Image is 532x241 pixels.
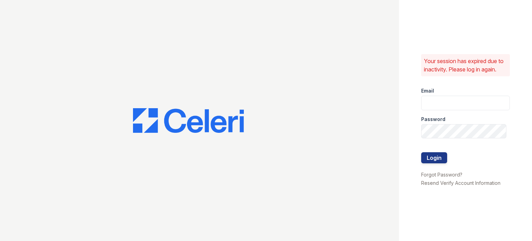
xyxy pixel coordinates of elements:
[133,108,244,133] img: CE_Logo_Blue-a8612792a0a2168367f1c8372b55b34899dd931a85d93a1a3d3e32e68fde9ad4.png
[421,116,445,123] label: Password
[421,180,500,186] a: Resend Verify Account Information
[421,172,462,178] a: Forgot Password?
[421,152,447,163] button: Login
[424,57,507,74] p: Your session has expired due to inactivity. Please log in again.
[421,87,434,94] label: Email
